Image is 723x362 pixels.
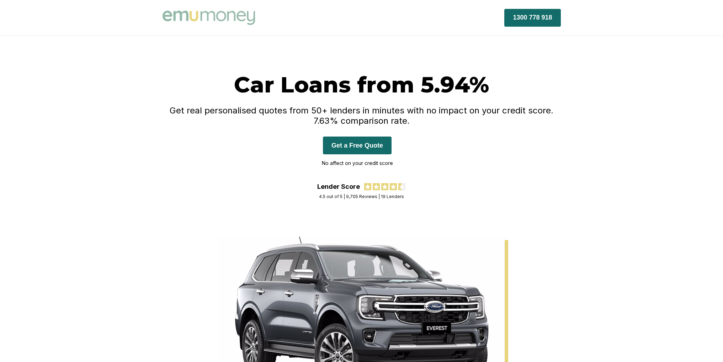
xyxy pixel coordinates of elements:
button: 1300 778 918 [504,9,560,27]
button: Get a Free Quote [323,137,392,154]
p: No affect on your credit score [322,158,393,169]
img: review star [364,183,371,190]
img: review star [398,183,405,190]
div: Lender Score [317,183,360,190]
img: review star [373,183,380,190]
img: review star [381,183,388,190]
h1: Car Loans from 5.94% [163,71,561,98]
a: Get a Free Quote [323,142,392,149]
img: review star [390,183,397,190]
div: 4.5 out of 5 | 9,705 Reviews | 19 Lenders [319,194,404,199]
a: 1300 778 918 [504,14,560,21]
img: Emu Money logo [163,11,255,25]
h4: Get real personalised quotes from 50+ lenders in minutes with no impact on your credit score. 7.6... [163,105,561,126]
